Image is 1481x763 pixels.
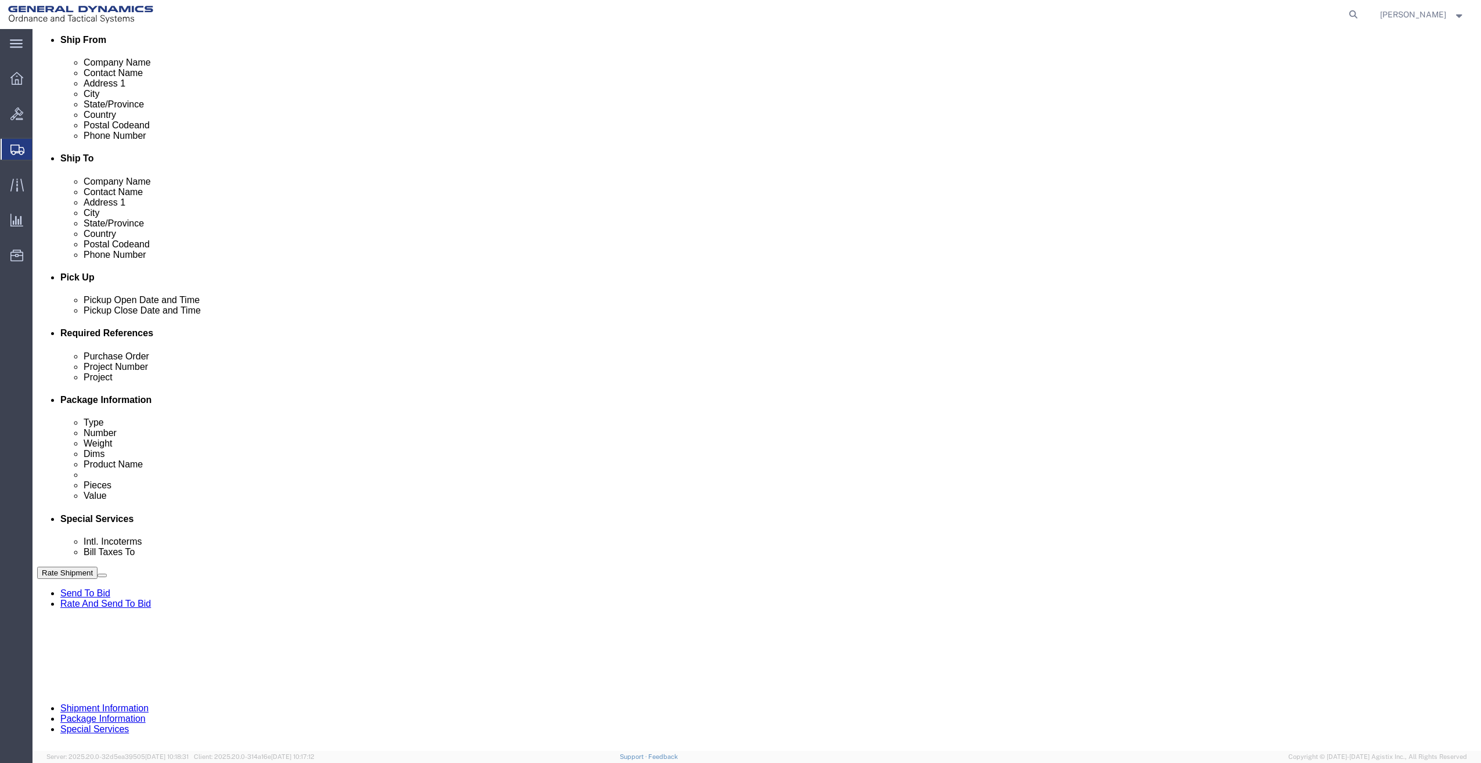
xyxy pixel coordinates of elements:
span: Justin Bowdich [1380,8,1446,21]
span: Server: 2025.20.0-32d5ea39505 [46,753,189,760]
img: logo [8,6,153,23]
a: Support [620,753,649,760]
iframe: FS Legacy Container [32,29,1481,751]
span: [DATE] 10:17:12 [271,753,315,760]
a: Feedback [648,753,678,760]
button: [PERSON_NAME] [1379,8,1465,21]
span: Client: 2025.20.0-314a16e [194,753,315,760]
span: Copyright © [DATE]-[DATE] Agistix Inc., All Rights Reserved [1288,752,1467,762]
span: [DATE] 10:18:31 [145,753,189,760]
